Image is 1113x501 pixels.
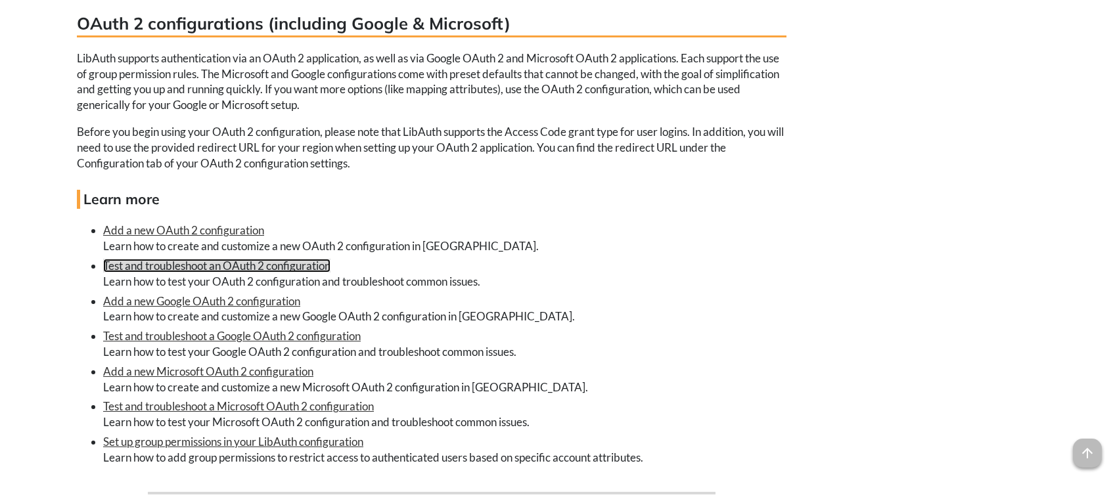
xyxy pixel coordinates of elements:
h4: Learn more [77,190,786,209]
li: Learn how to test your Microsoft OAuth 2 configuration and troubleshoot common issues. [103,398,786,430]
a: Set up group permissions in your LibAuth configuration [103,435,363,448]
a: Test and troubleshoot an OAuth 2 configuration [103,259,330,272]
a: Test and troubleshoot a Microsoft OAuth 2 configuration [103,399,374,413]
a: arrow_upward [1073,439,1102,453]
a: Test and troubleshoot a Google OAuth 2 configuration [103,329,361,343]
p: Before you begin using your OAuth 2 configuration, please note that LibAuth supports the Access C... [77,124,786,171]
li: Learn how to create and customize a new Microsoft OAuth 2 configuration in [GEOGRAPHIC_DATA]. [103,363,786,395]
li: Learn how to test your Google OAuth 2 configuration and troubleshoot common issues. [103,328,786,360]
a: Add a new Microsoft OAuth 2 configuration [103,364,313,378]
a: Add a new OAuth 2 configuration [103,223,264,237]
li: Learn how to create and customize a new OAuth 2 configuration in [GEOGRAPHIC_DATA]. [103,222,786,254]
span: arrow_upward [1073,439,1102,468]
li: Learn how to create and customize a new Google OAuth 2 configuration in [GEOGRAPHIC_DATA]. [103,293,786,325]
p: LibAuth supports authentication via an OAuth 2 application, as well as via Google OAuth 2 and Mic... [77,51,786,113]
li: Learn how to add group permissions to restrict access to authenticated users based on specific ac... [103,433,786,466]
li: Learn how to test your OAuth 2 configuration and troubleshoot common issues. [103,257,786,290]
a: Add a new Google OAuth 2 configuration [103,294,300,308]
h3: OAuth 2 configurations (including Google & Microsoft) [77,12,786,37]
